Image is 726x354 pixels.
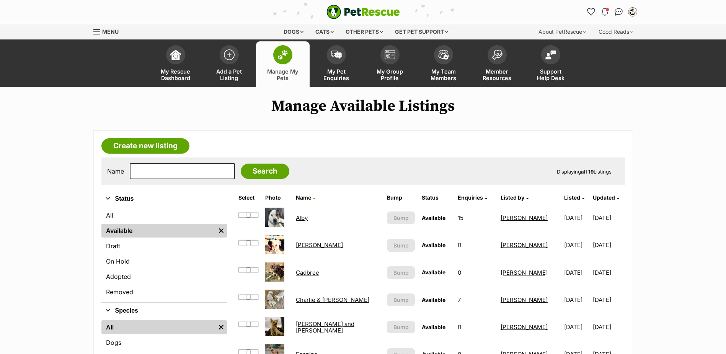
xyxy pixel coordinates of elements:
[101,336,227,349] a: Dogs
[158,68,193,81] span: My Rescue Dashboard
[373,68,407,81] span: My Group Profile
[101,239,227,253] a: Draft
[426,68,461,81] span: My Team Members
[561,287,592,313] td: [DATE]
[422,269,445,275] span: Available
[277,50,288,60] img: manage-my-pets-icon-02211641906a0b7f246fdf0571729dbe1e7629f14944591b6c1af311fb30b64b.svg
[602,8,608,16] img: notifications-46538b983faf8c2785f20acdc204bb7945ddae34d4c08c2a6579f10ce5e182be.svg
[384,192,418,204] th: Bump
[501,323,548,331] a: [PERSON_NAME]
[501,296,548,303] a: [PERSON_NAME]
[561,259,592,286] td: [DATE]
[296,320,354,334] a: [PERSON_NAME] and [PERSON_NAME]
[455,259,497,286] td: 0
[561,314,592,340] td: [DATE]
[455,232,497,258] td: 0
[545,50,556,59] img: help-desk-icon-fdf02630f3aa405de69fd3d07c3f3aa587a6932b1a1747fa1d2bba05be0121f9.svg
[387,239,415,252] button: Bump
[564,194,580,201] span: Listed
[524,41,578,87] a: Support Help Desk
[422,242,445,248] span: Available
[501,194,529,201] a: Listed by
[101,194,227,204] button: Status
[455,314,497,340] td: 0
[326,5,400,19] img: logo-e224e6f780fb5917bec1dbf3a21bbac754714ae5b6737aabdf751b685950b380.svg
[593,194,615,201] span: Updated
[215,224,227,238] a: Remove filter
[393,214,409,222] span: Bump
[492,49,502,60] img: member-resources-icon-8e73f808a243e03378d46382f2149f9095a855e16c252ad45f914b54edf8863c.svg
[215,320,227,334] a: Remove filter
[310,41,363,87] a: My Pet Enquiries
[296,194,315,201] a: Name
[593,314,624,340] td: [DATE]
[393,296,409,304] span: Bump
[393,241,409,249] span: Bump
[101,208,227,222] a: All
[101,306,227,316] button: Species
[615,8,623,16] img: chat-41dd97257d64d25036548639549fe6c8038ab92f7586957e7f3b1b290dea8141.svg
[241,164,289,179] input: Search
[593,194,619,201] a: Updated
[101,254,227,268] a: On Hold
[458,194,487,201] a: Enquiries
[593,24,639,39] div: Good Reads
[593,287,624,313] td: [DATE]
[101,285,227,299] a: Removed
[581,169,594,175] strong: all 19
[262,192,292,204] th: Photo
[266,68,300,81] span: Manage My Pets
[458,194,483,201] span: translation missing: en.admin.listings.index.attributes.enquiries
[296,241,343,249] a: [PERSON_NAME]
[390,24,454,39] div: Get pet support
[202,41,256,87] a: Add a Pet Listing
[256,41,310,87] a: Manage My Pets
[564,194,584,201] a: Listed
[438,50,449,60] img: team-members-icon-5396bd8760b3fe7c0b43da4ab00e1e3bb1a5d9ba89233759b79545d2d3fc5d0d.svg
[102,28,119,35] span: Menu
[170,49,181,60] img: dashboard-icon-eb2f2d2d3e046f16d808141f083e7271f6b2e854fb5c12c21221c1fb7104beca.svg
[599,6,611,18] button: Notifications
[393,323,409,331] span: Bump
[629,8,636,16] img: Shardin Carter profile pic
[224,49,235,60] img: add-pet-listing-icon-0afa8454b4691262ce3f59096e99ab1cd57d4a30225e0717b998d2c9b9846f56.svg
[107,168,124,175] label: Name
[296,194,311,201] span: Name
[585,6,597,18] a: Favourites
[470,41,524,87] a: Member Resources
[101,224,215,238] a: Available
[455,205,497,231] td: 15
[387,266,415,279] button: Bump
[340,24,388,39] div: Other pets
[422,324,445,330] span: Available
[501,269,548,276] a: [PERSON_NAME]
[585,6,639,18] ul: Account quick links
[613,6,625,18] a: Conversations
[593,205,624,231] td: [DATE]
[593,259,624,286] td: [DATE]
[422,297,445,303] span: Available
[533,68,568,81] span: Support Help Desk
[212,68,246,81] span: Add a Pet Listing
[480,68,514,81] span: Member Resources
[557,169,612,175] span: Displaying Listings
[326,5,400,19] a: PetRescue
[101,320,215,334] a: All
[501,194,524,201] span: Listed by
[278,24,309,39] div: Dogs
[455,287,497,313] td: 7
[387,293,415,306] button: Bump
[626,6,639,18] button: My account
[310,24,339,39] div: Cats
[533,24,592,39] div: About PetRescue
[296,214,308,221] a: Alby
[501,241,548,249] a: [PERSON_NAME]
[101,270,227,284] a: Adopted
[319,68,354,81] span: My Pet Enquiries
[296,296,369,303] a: Charlie & [PERSON_NAME]
[235,192,261,204] th: Select
[101,138,189,154] a: Create new listing
[149,41,202,87] a: My Rescue Dashboard
[393,269,409,277] span: Bump
[93,24,124,38] a: Menu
